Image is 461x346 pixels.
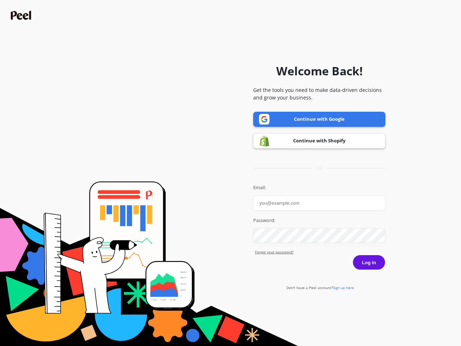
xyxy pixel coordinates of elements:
a: Forgot yout password? [255,249,385,255]
div: or [253,165,385,171]
label: Password: [253,217,385,224]
h1: Welcome Back! [276,62,363,80]
img: Google logo [259,114,270,125]
img: Shopify logo [259,136,270,147]
button: Log in [353,255,385,270]
label: Email: [253,184,385,191]
a: Continue with Shopify [253,133,385,148]
img: Peel [11,11,33,20]
a: Continue with Google [253,112,385,127]
span: Sign up here [333,285,354,290]
input: you@example.com [253,196,385,210]
a: Don't have a Peel account?Sign up here [286,285,354,290]
p: Get the tools you need to make data-driven decisions and grow your business. [253,86,385,101]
